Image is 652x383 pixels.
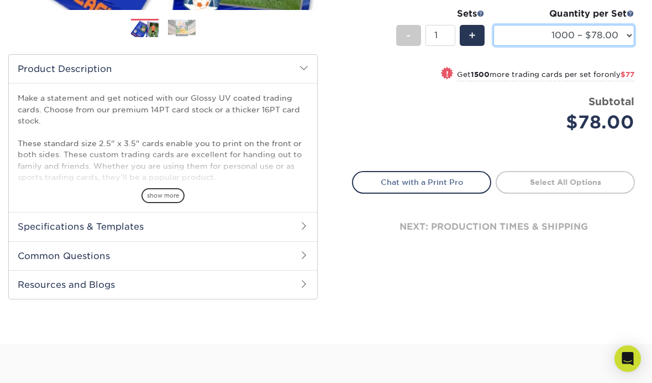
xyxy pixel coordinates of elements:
p: Make a statement and get noticed with our Glossy UV coated trading cards. Choose from our premium... [18,92,308,228]
div: Open Intercom Messenger [614,345,641,372]
a: Chat with a Print Pro [352,171,491,193]
h2: Resources and Blogs [9,270,317,299]
div: $78.00 [502,109,634,136]
a: Select All Options [496,171,635,193]
div: Sets [396,7,485,20]
span: $77 [621,70,634,79]
img: Trading Cards 01 [131,19,159,39]
h2: Product Description [9,55,317,83]
h2: Specifications & Templates [9,212,317,241]
strong: 1500 [471,70,490,79]
span: only [604,70,634,79]
div: next: production times & shipping [352,194,635,260]
span: + [469,27,476,44]
h2: Common Questions [9,241,317,270]
span: - [406,27,411,44]
small: Get more trading cards per set for [457,70,634,81]
span: show more [141,188,185,203]
img: Trading Cards 02 [168,19,196,37]
strong: Subtotal [588,95,634,107]
div: Quantity per Set [493,7,634,20]
span: ! [446,68,449,80]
